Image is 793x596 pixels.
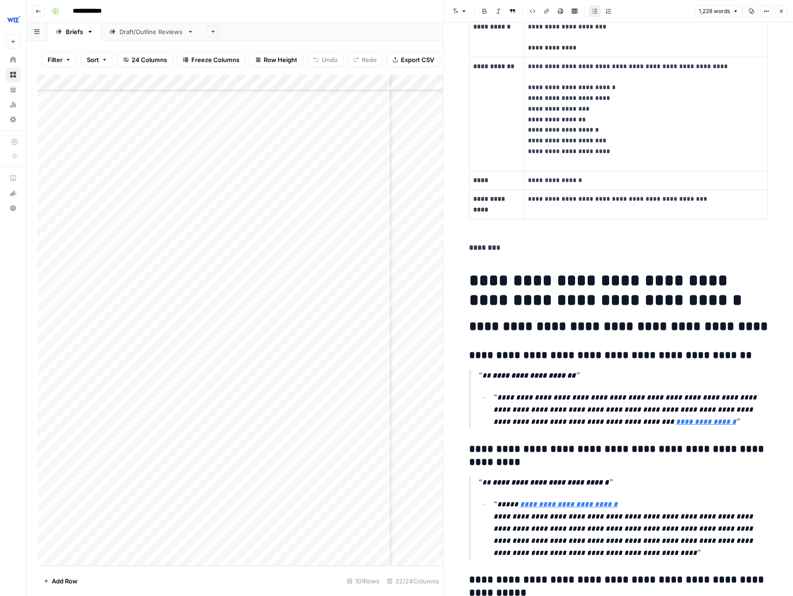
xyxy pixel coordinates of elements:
span: Export CSV [401,55,434,64]
a: Settings [6,112,21,127]
button: What's new? [6,186,21,201]
button: Sort [81,52,113,67]
span: 24 Columns [132,55,167,64]
button: Filter [42,52,77,67]
span: Add Row [52,576,77,586]
span: Freeze Columns [191,55,239,64]
button: Undo [307,52,344,67]
a: Browse [6,67,21,82]
div: 22/24 Columns [383,574,443,589]
a: Your Data [6,82,21,97]
a: Draft/Outline Reviews [101,22,202,41]
div: Draft/Outline Reviews [119,27,183,36]
button: Help + Support [6,201,21,216]
a: Briefs [48,22,101,41]
span: Filter [48,55,63,64]
button: 1,228 words [695,5,743,17]
button: Add Row [38,574,83,589]
button: Redo [347,52,383,67]
button: Freeze Columns [177,52,246,67]
span: Redo [362,55,377,64]
span: 1,228 words [699,7,730,15]
a: AirOps Academy [6,171,21,186]
span: Undo [322,55,337,64]
div: 101 Rows [343,574,383,589]
a: Usage [6,97,21,112]
span: Row Height [264,55,297,64]
img: Wiz Logo [6,11,22,28]
a: Home [6,52,21,67]
button: Export CSV [386,52,440,67]
button: Workspace: Wiz [6,7,21,31]
button: 24 Columns [117,52,173,67]
div: What's new? [6,186,20,200]
div: Briefs [66,27,83,36]
span: Sort [87,55,99,64]
button: Row Height [249,52,303,67]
